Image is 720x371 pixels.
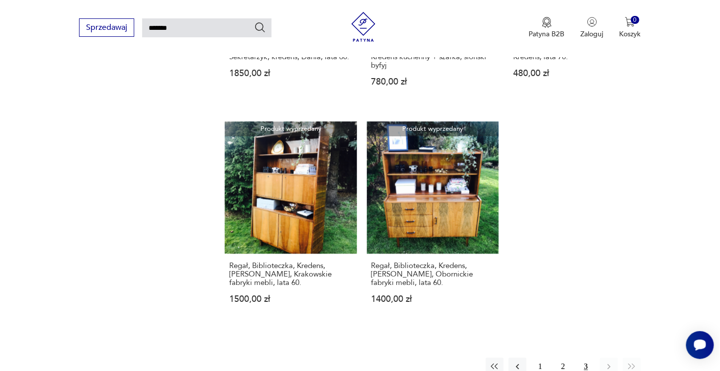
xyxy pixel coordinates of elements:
[542,17,552,28] img: Ikona medalu
[631,16,639,24] div: 0
[367,121,499,322] a: Produkt wyprzedanyRegał, Biblioteczka, Kredens, Witryna, Obornickie fabryki mebli, lata 60.Regał,...
[371,295,494,303] p: 1400,00 zł
[229,262,352,287] h3: Regał, Biblioteczka, Kredens, [PERSON_NAME], Krakowskie fabryki mebli, lata 60.
[581,29,604,39] p: Zaloguj
[625,17,635,27] img: Ikona koszyka
[79,25,134,32] a: Sprzedawaj
[229,295,352,303] p: 1500,00 zł
[371,53,494,70] h3: Kredens kuchenny + szafka, ślonski byfyj
[79,18,134,37] button: Sprzedawaj
[229,69,352,78] p: 1850,00 zł
[581,17,604,39] button: Zaloguj
[513,69,636,78] p: 480,00 zł
[229,53,352,61] h3: Sekretarzyk, kredens, Dania, lata 60.
[529,17,565,39] a: Ikona medaluPatyna B2B
[587,17,597,27] img: Ikonka użytkownika
[620,29,641,39] p: Koszyk
[349,12,378,42] img: Patyna - sklep z meblami i dekoracjami vintage
[529,17,565,39] button: Patyna B2B
[371,262,494,287] h3: Regał, Biblioteczka, Kredens, [PERSON_NAME], Obornickie fabryki mebli, lata 60.
[225,121,357,322] a: Produkt wyprzedanyRegał, Biblioteczka, Kredens, Witryna ATOS, Krakowskie fabryki mebli, lata 60.R...
[513,53,636,61] h3: Kredens, lata 70.
[371,78,494,86] p: 780,00 zł
[686,331,714,359] iframe: Smartsupp widget button
[529,29,565,39] p: Patyna B2B
[620,17,641,39] button: 0Koszyk
[254,21,266,33] button: Szukaj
